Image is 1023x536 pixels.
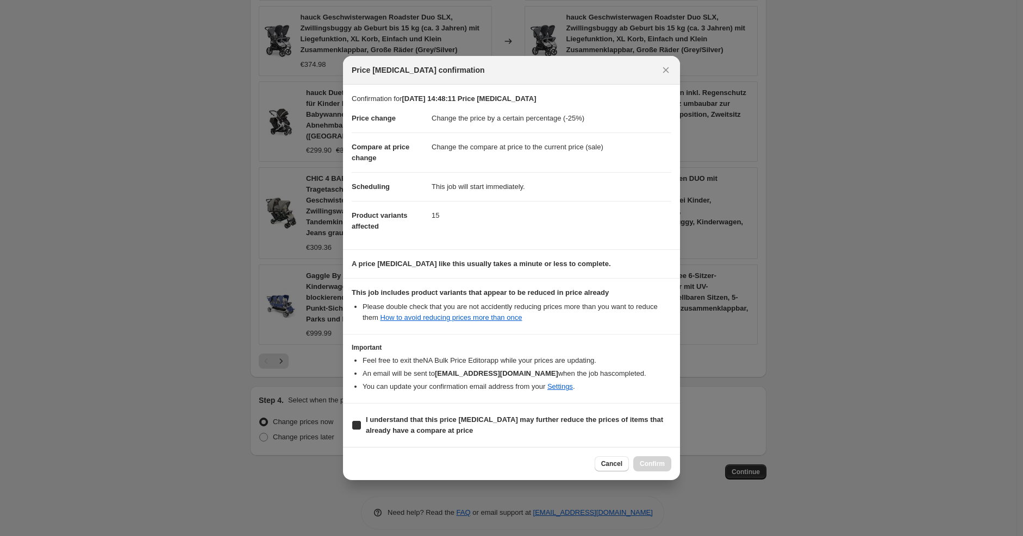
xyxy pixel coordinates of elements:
b: [EMAIL_ADDRESS][DOMAIN_NAME] [435,369,558,377]
button: Close [658,62,673,78]
span: Price change [352,114,396,122]
a: Settings [547,382,573,390]
span: Price [MEDICAL_DATA] confirmation [352,65,485,75]
li: You can update your confirmation email address from your . [363,381,671,392]
li: Feel free to exit the NA Bulk Price Editor app while your prices are updating. [363,355,671,366]
span: Compare at price change [352,143,409,162]
dd: This job will start immediately. [432,172,671,201]
dd: Change the compare at price to the current price (sale) [432,133,671,161]
span: Scheduling [352,182,390,191]
li: An email will be sent to when the job has completed . [363,368,671,379]
li: Please double check that you are not accidently reducing prices more than you want to reduce them [363,301,671,323]
b: [DATE] 14:48:11 Price [MEDICAL_DATA] [402,94,536,103]
b: A price [MEDICAL_DATA] like this usually takes a minute or less to complete. [352,260,611,268]
span: Product variants affected [352,211,408,230]
dd: Change the price by a certain percentage (-25%) [432,104,671,133]
a: How to avoid reducing prices more than once [380,313,522,321]
b: I understand that this price [MEDICAL_DATA] may further reduce the prices of items that already h... [366,415,663,434]
b: This job includes product variants that appear to be reduced in price already [352,288,609,297]
p: Confirmation for [352,93,671,104]
span: Cancel [601,459,622,468]
h3: Important [352,343,671,352]
dd: 15 [432,201,671,230]
button: Cancel [595,456,629,471]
